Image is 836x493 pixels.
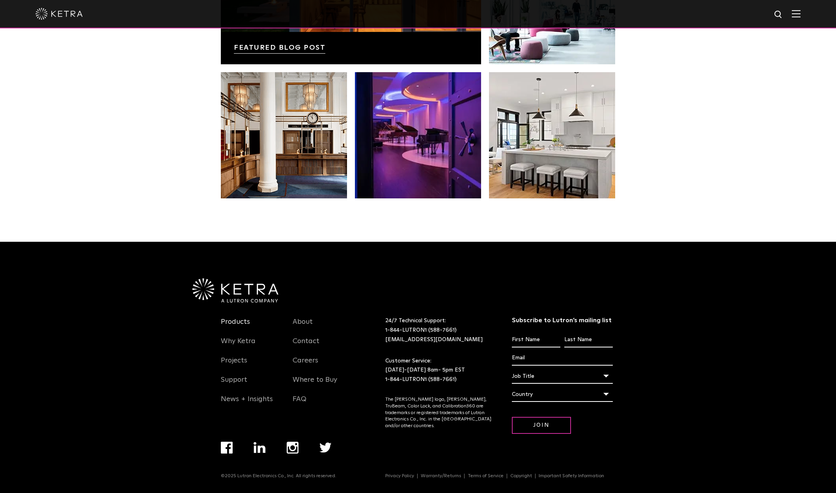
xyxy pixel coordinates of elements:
[774,10,784,20] img: search icon
[221,442,233,454] img: facebook
[221,442,352,473] div: Navigation Menu
[385,316,492,344] p: 24/7 Technical Support:
[512,332,560,347] input: First Name
[385,337,483,342] a: [EMAIL_ADDRESS][DOMAIN_NAME]
[293,316,353,413] div: Navigation Menu
[293,356,318,374] a: Careers
[35,8,83,20] img: ketra-logo-2019-white
[792,10,801,17] img: Hamburger%20Nav.svg
[293,395,306,413] a: FAQ
[385,377,457,382] a: 1-844-LUTRON1 (588-7661)
[192,278,278,303] img: Ketra-aLutronCo_White_RGB
[512,316,613,325] h3: Subscribe to Lutron’s mailing list
[293,337,319,355] a: Contact
[293,375,337,394] a: Where to Buy
[385,473,615,479] div: Navigation Menu
[221,375,247,394] a: Support
[385,357,492,385] p: Customer Service: [DATE]-[DATE] 8am- 5pm EST
[221,316,281,413] div: Navigation Menu
[512,387,613,402] div: Country
[319,443,332,453] img: twitter
[293,317,313,336] a: About
[512,369,613,384] div: Job Title
[221,356,247,374] a: Projects
[254,442,266,453] img: linkedin
[418,474,465,478] a: Warranty/Returns
[385,396,492,430] p: The [PERSON_NAME] logo, [PERSON_NAME], TruBeam, Color Lock, and Calibration360 are trademarks or ...
[465,474,507,478] a: Terms of Service
[536,474,607,478] a: Important Safety Information
[512,351,613,366] input: Email
[221,395,273,413] a: News + Insights
[221,473,336,479] p: ©2025 Lutron Electronics Co., Inc. All rights reserved.
[507,474,536,478] a: Copyright
[564,332,613,347] input: Last Name
[287,442,299,454] img: instagram
[512,417,571,434] input: Join
[385,327,457,333] a: 1-844-LUTRON1 (588-7661)
[221,317,250,336] a: Products
[382,474,418,478] a: Privacy Policy
[221,337,256,355] a: Why Ketra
